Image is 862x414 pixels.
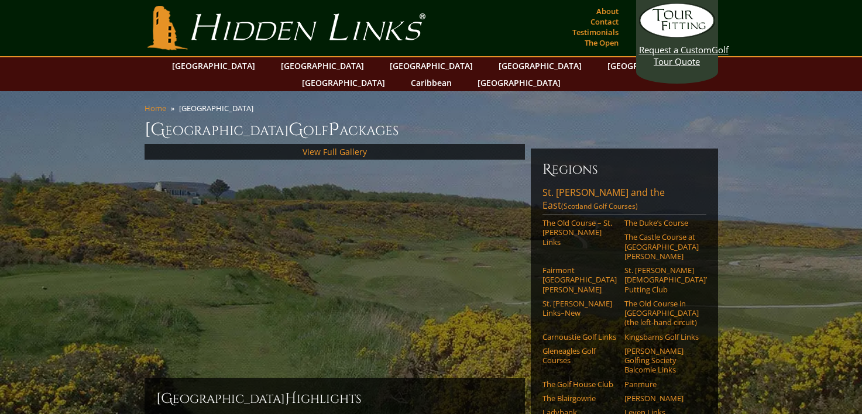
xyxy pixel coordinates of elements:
[275,57,370,74] a: [GEOGRAPHIC_DATA]
[624,218,699,227] a: The Duke’s Course
[624,379,699,389] a: Panmure
[179,103,258,113] li: [GEOGRAPHIC_DATA]
[542,299,617,318] a: St. [PERSON_NAME] Links–New
[166,57,261,74] a: [GEOGRAPHIC_DATA]
[542,265,617,294] a: Fairmont [GEOGRAPHIC_DATA][PERSON_NAME]
[405,74,458,91] a: Caribbean
[561,201,638,211] span: (Scotland Golf Courses)
[542,332,617,341] a: Carnoustie Golf Links
[624,346,699,375] a: [PERSON_NAME] Golfing Society Balcomie Links
[588,13,621,30] a: Contact
[624,394,699,403] a: [PERSON_NAME]
[582,34,621,51] a: The Open
[542,186,706,215] a: St. [PERSON_NAME] and the East(Scotland Golf Courses)
[624,332,699,341] a: Kingsbarns Golf Links
[624,299,699,327] a: The Old Course in [GEOGRAPHIC_DATA] (the left-hand circuit)
[384,57,479,74] a: [GEOGRAPHIC_DATA]
[285,389,297,408] span: H
[542,394,617,403] a: The Blairgowrie
[145,103,166,113] a: Home
[145,118,718,142] h1: [GEOGRAPHIC_DATA] olf ackages
[303,146,367,157] a: View Full Gallery
[569,24,621,40] a: Testimonials
[542,379,617,389] a: The Golf House Club
[624,232,699,261] a: The Castle Course at [GEOGRAPHIC_DATA][PERSON_NAME]
[624,265,699,294] a: St. [PERSON_NAME] [DEMOGRAPHIC_DATA]’ Putting Club
[639,3,715,67] a: Request a CustomGolf Tour Quote
[593,3,621,19] a: About
[472,74,566,91] a: [GEOGRAPHIC_DATA]
[639,44,712,56] span: Request a Custom
[493,57,588,74] a: [GEOGRAPHIC_DATA]
[328,118,339,142] span: P
[542,160,706,179] h6: Regions
[289,118,303,142] span: G
[296,74,391,91] a: [GEOGRAPHIC_DATA]
[542,346,617,365] a: Gleneagles Golf Courses
[156,389,513,408] h2: [GEOGRAPHIC_DATA] ighlights
[542,218,617,247] a: The Old Course – St. [PERSON_NAME] Links
[602,57,696,74] a: [GEOGRAPHIC_DATA]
